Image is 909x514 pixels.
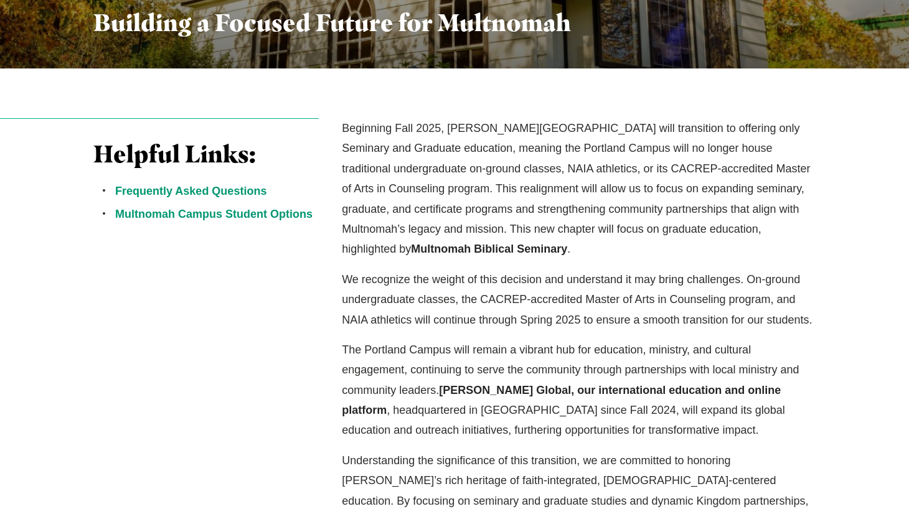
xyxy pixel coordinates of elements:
h3: Building a Focused Future for Multnomah [93,9,575,37]
a: Frequently Asked Questions [115,185,266,197]
p: We recognize the weight of this decision and understand it may bring challenges. On-ground underg... [342,269,816,330]
h3: Helpful Links: [93,140,319,169]
a: Multnomah Campus Student Options [115,208,313,220]
strong: [PERSON_NAME] Global, our international education and online platform [342,384,781,416]
strong: Multnomah Biblical Seminary [411,243,567,255]
p: The Portland Campus will remain a vibrant hub for education, ministry, and cultural engagement, c... [342,340,816,441]
p: Beginning Fall 2025, [PERSON_NAME][GEOGRAPHIC_DATA] will transition to offering only Seminary and... [342,118,816,259]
